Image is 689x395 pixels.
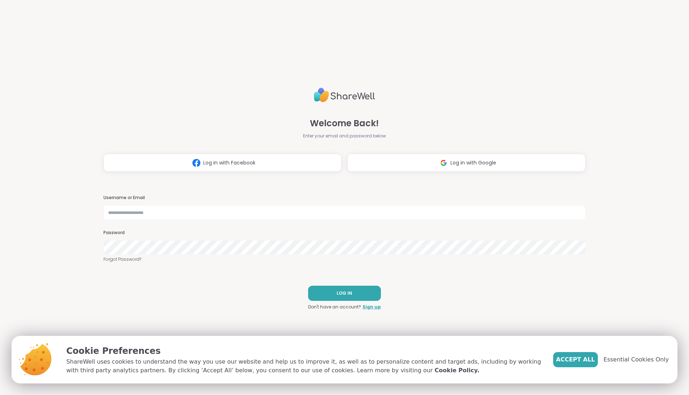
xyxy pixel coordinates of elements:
[308,286,381,301] button: LOG IN
[308,304,361,310] span: Don't have an account?
[437,156,450,170] img: ShareWell Logomark
[604,355,669,364] span: Essential Cookies Only
[556,355,595,364] span: Accept All
[553,352,598,367] button: Accept All
[103,230,586,236] h3: Password
[337,290,352,297] span: LOG IN
[303,133,386,139] span: Enter your email and password below
[203,159,255,167] span: Log in with Facebook
[314,85,375,105] img: ShareWell Logo
[66,357,542,375] p: ShareWell uses cookies to understand the way you use our website and help us to improve it, as we...
[103,195,586,201] h3: Username or Email
[103,256,586,263] a: Forgot Password?
[450,159,496,167] span: Log in with Google
[347,154,586,172] button: Log in with Google
[66,344,542,357] p: Cookie Preferences
[103,154,342,172] button: Log in with Facebook
[363,304,381,310] a: Sign up
[190,156,203,170] img: ShareWell Logomark
[435,366,479,375] a: Cookie Policy.
[310,117,379,130] span: Welcome Back!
